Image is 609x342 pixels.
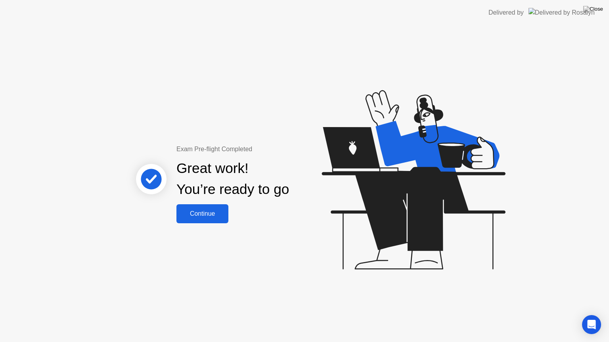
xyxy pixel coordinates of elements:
[176,144,340,154] div: Exam Pre-flight Completed
[179,210,226,217] div: Continue
[583,6,603,12] img: Close
[488,8,524,17] div: Delivered by
[529,8,595,17] img: Delivered by Rosalyn
[176,204,228,223] button: Continue
[582,315,601,334] div: Open Intercom Messenger
[176,158,289,200] div: Great work! You’re ready to go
